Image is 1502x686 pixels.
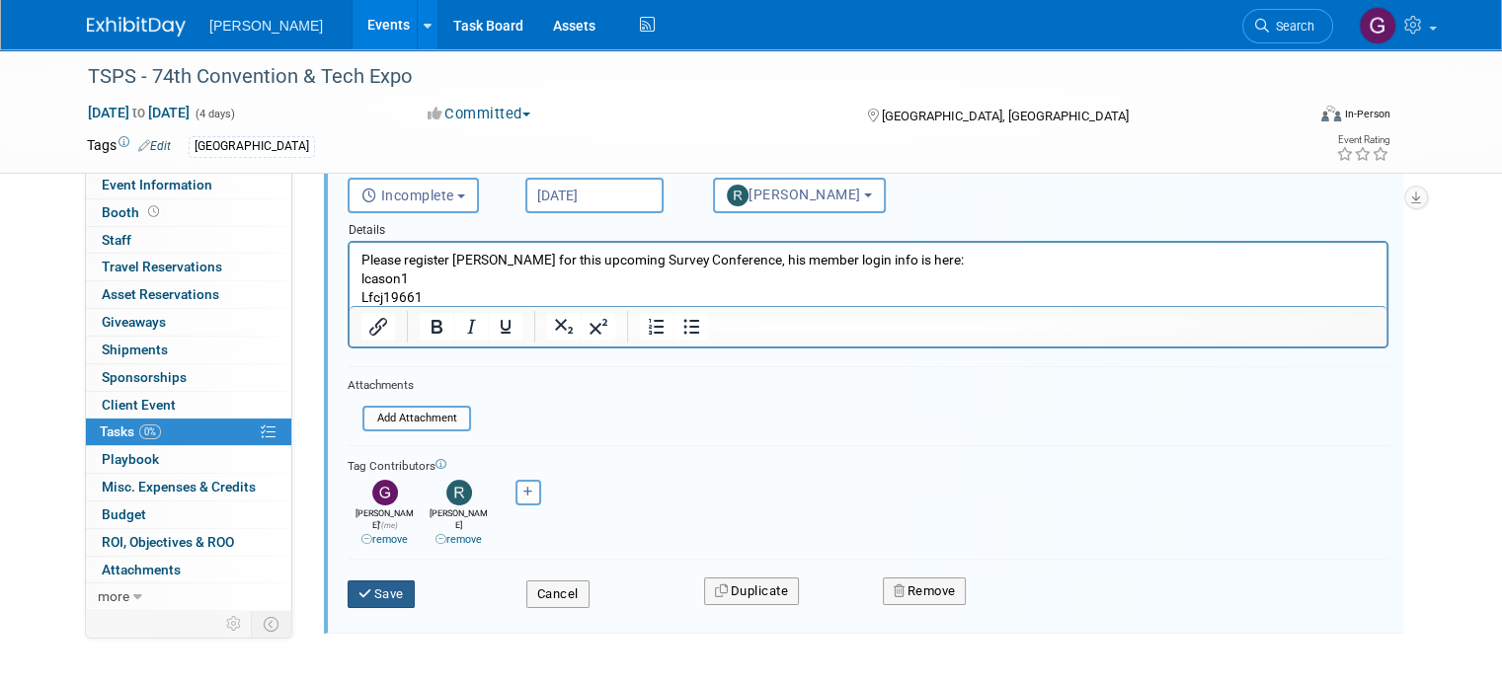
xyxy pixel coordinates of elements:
span: Budget [102,506,146,522]
span: Giveaways [102,314,166,330]
a: Staff [86,227,291,254]
span: Client Event [102,397,176,413]
button: Superscript [582,313,615,341]
a: Misc. Expenses & Credits [86,474,291,500]
span: Travel Reservations [102,259,222,274]
input: Due Date [525,178,664,213]
a: more [86,583,291,610]
div: [PERSON_NAME] [427,505,491,548]
p: Please register [PERSON_NAME] for this upcoming Survey Conference, his member login info is here: [12,8,1026,27]
div: Event Rating [1336,135,1389,145]
a: Sponsorships [86,364,291,391]
span: Sponsorships [102,369,187,385]
span: Misc. Expenses & Credits [102,479,256,495]
p: lcason1 [12,27,1026,45]
span: [PERSON_NAME] [727,187,861,202]
span: Staff [102,232,131,248]
span: Booth not reserved yet [144,204,163,219]
div: In-Person [1344,107,1390,121]
span: [PERSON_NAME] [209,18,323,34]
span: Booth [102,204,163,220]
a: Edit [138,139,171,153]
button: Remove [883,577,967,605]
span: ROI, Objectives & ROO [102,534,234,550]
a: Client Event [86,392,291,419]
a: Event Information [86,172,291,198]
img: Rebecca Deis [446,480,472,505]
a: Shipments [86,337,291,363]
img: Genee' Mengarelli [1359,7,1396,44]
a: remove [361,533,408,546]
button: Bold [420,313,453,341]
span: Asset Reservations [102,286,219,302]
span: Shipments [102,342,168,357]
td: Toggle Event Tabs [252,611,292,637]
button: [PERSON_NAME] [713,178,886,213]
button: Cancel [526,580,590,608]
button: Underline [489,313,522,341]
button: Committed [421,104,538,124]
span: Event Information [102,177,212,192]
span: [GEOGRAPHIC_DATA], [GEOGRAPHIC_DATA] [882,109,1129,123]
img: Format-Inperson.png [1321,106,1341,121]
button: Bullet list [674,313,708,341]
iframe: Rich Text Area [350,243,1386,306]
p: Lfcj19661 [12,45,1026,64]
span: Tasks [100,423,161,439]
a: Search [1242,9,1333,43]
img: Genee' Mengarelli [372,480,398,505]
div: Attachments [348,377,471,394]
td: Tags [87,135,171,158]
span: more [98,588,129,604]
button: Italic [454,313,488,341]
div: TSPS - 74th Convention & Tech Expo [81,59,1280,95]
a: ROI, Objectives & ROO [86,529,291,556]
span: Attachments [102,562,181,577]
span: Incomplete [361,188,454,203]
a: Quickpick [596,159,655,175]
a: Giveaways [86,309,291,336]
span: (4 days) [194,108,235,120]
button: Insert/edit link [361,313,395,341]
div: Event Format [1198,103,1390,132]
a: Tasks0% [86,419,291,445]
div: Details [348,213,1388,241]
span: Search [1269,19,1314,34]
a: remove [435,533,482,546]
span: Playbook [102,451,159,467]
span: 0% [139,424,161,439]
button: Save [348,580,415,608]
button: Duplicate [704,577,799,605]
a: Playbook [86,446,291,473]
img: ExhibitDay [87,17,186,37]
div: [GEOGRAPHIC_DATA] [189,136,315,157]
div: [PERSON_NAME]' [353,505,417,548]
body: Rich Text Area. Press ALT-0 for help. [11,8,1027,64]
button: Incomplete [348,178,479,213]
a: Booth [86,199,291,226]
span: (me) [381,521,398,530]
span: [DATE] [DATE] [87,104,191,121]
button: Numbered list [640,313,673,341]
a: Attachments [86,557,291,583]
a: Asset Reservations [86,281,291,308]
button: Subscript [547,313,581,341]
a: Budget [86,501,291,528]
a: Travel Reservations [86,254,291,280]
td: Personalize Event Tab Strip [217,611,252,637]
span: to [129,105,148,120]
div: Tag Contributors [348,454,1388,475]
